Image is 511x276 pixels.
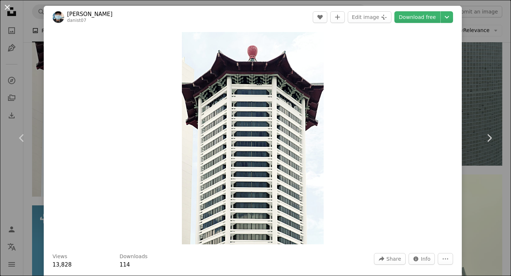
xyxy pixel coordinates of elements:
[67,11,113,18] a: [PERSON_NAME]
[409,253,435,265] button: Stats about this image
[467,103,511,173] a: Next
[182,32,324,244] button: Zoom in on this image
[52,261,72,268] span: 13,828
[438,253,453,265] button: More Actions
[120,261,130,268] span: 114
[394,11,440,23] a: Download free
[441,11,453,23] button: Choose download size
[120,253,148,260] h3: Downloads
[182,32,324,244] img: white concrete building under blue sky during daytime
[330,11,345,23] button: Add to Collection
[52,11,64,23] img: Go to Danist Soh's profile
[67,18,86,23] a: danist07
[52,253,67,260] h3: Views
[374,253,405,265] button: Share this image
[386,253,401,264] span: Share
[313,11,327,23] button: Like
[348,11,391,23] button: Edit image
[421,253,431,264] span: Info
